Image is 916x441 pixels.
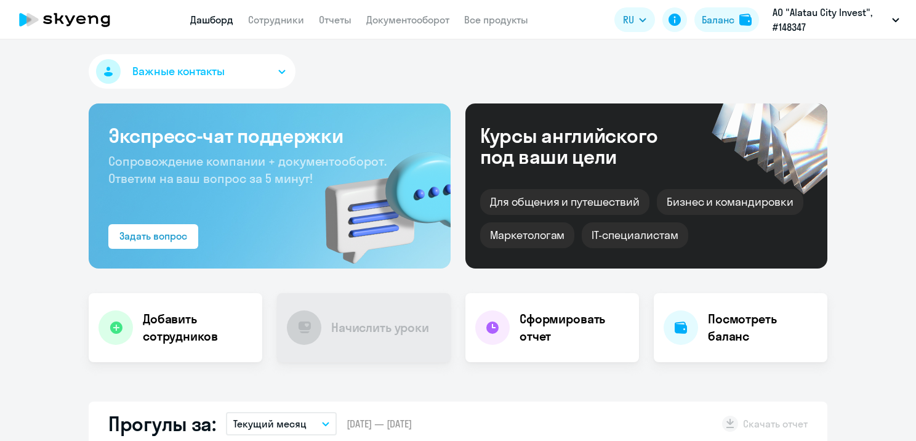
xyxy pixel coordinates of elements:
[248,14,304,26] a: Сотрудники
[108,153,387,186] span: Сопровождение компании + документооборот. Ответим на ваш вопрос за 5 минут!
[366,14,449,26] a: Документооборот
[520,310,629,345] h4: Сформировать отчет
[582,222,688,248] div: IT-специалистам
[623,12,634,27] span: RU
[89,54,295,89] button: Важные контакты
[480,125,691,167] div: Курсы английского под ваши цели
[108,411,216,436] h2: Прогулы за:
[347,417,412,431] span: [DATE] — [DATE]
[108,224,198,249] button: Задать вопрос
[233,416,307,431] p: Текущий месяц
[119,229,187,243] div: Задать вопрос
[708,310,818,345] h4: Посмотреть баланс
[132,63,225,79] span: Важные контакты
[766,5,906,34] button: АО "Alatau City Invest", #148347
[464,14,528,26] a: Все продукты
[190,14,233,26] a: Дашборд
[143,310,252,345] h4: Добавить сотрудников
[226,412,337,435] button: Текущий месяц
[694,7,759,32] button: Балансbalance
[480,222,574,248] div: Маркетологам
[702,12,734,27] div: Баланс
[657,189,803,215] div: Бизнес и командировки
[307,130,451,269] img: bg-img
[108,123,431,148] h3: Экспресс-чат поддержки
[739,14,752,26] img: balance
[614,7,655,32] button: RU
[331,319,429,336] h4: Начислить уроки
[480,189,649,215] div: Для общения и путешествий
[319,14,352,26] a: Отчеты
[773,5,887,34] p: АО "Alatau City Invest", #148347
